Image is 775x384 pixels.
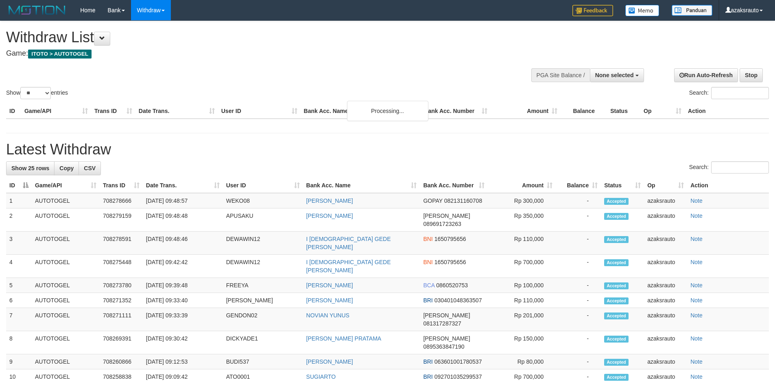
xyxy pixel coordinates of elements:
[223,178,303,193] th: User ID: activate to sort column ascending
[100,293,143,308] td: 708271352
[434,373,482,380] span: Copy 092701035299537 to clipboard
[423,213,470,219] span: [PERSON_NAME]
[604,282,629,289] span: Accepted
[6,50,509,58] h4: Game:
[423,236,432,242] span: BNI
[32,293,100,308] td: AUTOTOGEL
[604,336,629,343] span: Accepted
[301,104,421,119] th: Bank Acc. Name
[607,104,640,119] th: Status
[423,282,434,289] span: BCA
[644,293,687,308] td: azaksrauto
[6,354,32,369] td: 9
[6,293,32,308] td: 6
[488,354,556,369] td: Rp 80,000
[6,331,32,354] td: 8
[306,213,353,219] a: [PERSON_NAME]
[6,308,32,331] td: 7
[54,161,79,175] a: Copy
[423,259,432,265] span: BNI
[556,354,601,369] td: -
[556,293,601,308] td: -
[21,104,91,119] th: Game/API
[32,331,100,354] td: AUTOTOGEL
[434,358,482,365] span: Copy 063601001780537 to clipboard
[6,161,55,175] a: Show 25 rows
[143,278,223,293] td: [DATE] 09:39:48
[687,178,769,193] th: Action
[423,358,432,365] span: BRI
[434,236,466,242] span: Copy 1650795656 to clipboard
[556,208,601,232] td: -
[690,373,703,380] a: Note
[690,358,703,365] a: Note
[644,208,687,232] td: azaksrauto
[690,259,703,265] a: Note
[223,208,303,232] td: APUSAKU
[135,104,218,119] th: Date Trans.
[421,104,491,119] th: Bank Acc. Number
[423,320,461,327] span: Copy 081317287327 to clipboard
[423,335,470,342] span: [PERSON_NAME]
[306,358,353,365] a: [PERSON_NAME]
[488,293,556,308] td: Rp 110,000
[303,178,420,193] th: Bank Acc. Name: activate to sort column ascending
[491,104,561,119] th: Amount
[604,198,629,205] span: Accepted
[644,255,687,278] td: azaksrauto
[556,308,601,331] td: -
[644,178,687,193] th: Op: activate to sort column ascending
[604,259,629,266] span: Accepted
[6,87,68,99] label: Show entries
[143,331,223,354] td: [DATE] 09:30:42
[556,232,601,255] td: -
[6,104,21,119] th: ID
[84,165,96,171] span: CSV
[423,197,442,204] span: GOPAY
[143,178,223,193] th: Date Trans.: activate to sort column ascending
[20,87,51,99] select: Showentries
[6,208,32,232] td: 2
[690,213,703,219] a: Note
[690,197,703,204] a: Note
[644,354,687,369] td: azaksrauto
[223,308,303,331] td: GENDON02
[444,197,482,204] span: Copy 082131160708 to clipboard
[306,335,382,342] a: [PERSON_NAME] PRATAMA
[436,282,468,289] span: Copy 0860520753 to clipboard
[32,354,100,369] td: AUTOTOGEL
[143,308,223,331] td: [DATE] 09:33:39
[347,101,428,121] div: Processing...
[100,278,143,293] td: 708273780
[572,5,613,16] img: Feedback.jpg
[100,178,143,193] th: Trans ID: activate to sort column ascending
[640,104,685,119] th: Op
[488,308,556,331] td: Rp 201,000
[223,278,303,293] td: FREEYA
[590,68,644,82] button: None selected
[644,308,687,331] td: azaksrauto
[556,278,601,293] td: -
[434,297,482,304] span: Copy 030401048363507 to clipboard
[6,255,32,278] td: 4
[740,68,763,82] a: Stop
[100,193,143,208] td: 708278666
[604,359,629,366] span: Accepted
[223,354,303,369] td: BUDI537
[91,104,135,119] th: Trans ID
[143,354,223,369] td: [DATE] 09:12:53
[306,312,349,319] a: NOVIAN YUNUS
[143,232,223,255] td: [DATE] 09:48:46
[59,165,74,171] span: Copy
[306,373,336,380] a: SUGIARTO
[306,236,391,250] a: I [DEMOGRAPHIC_DATA] GEDE [PERSON_NAME]
[306,197,353,204] a: [PERSON_NAME]
[601,178,644,193] th: Status: activate to sort column ascending
[690,282,703,289] a: Note
[32,178,100,193] th: Game/API: activate to sort column ascending
[306,259,391,273] a: I [DEMOGRAPHIC_DATA] GEDE [PERSON_NAME]
[6,232,32,255] td: 3
[604,236,629,243] span: Accepted
[690,236,703,242] a: Note
[32,308,100,331] td: AUTOTOGEL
